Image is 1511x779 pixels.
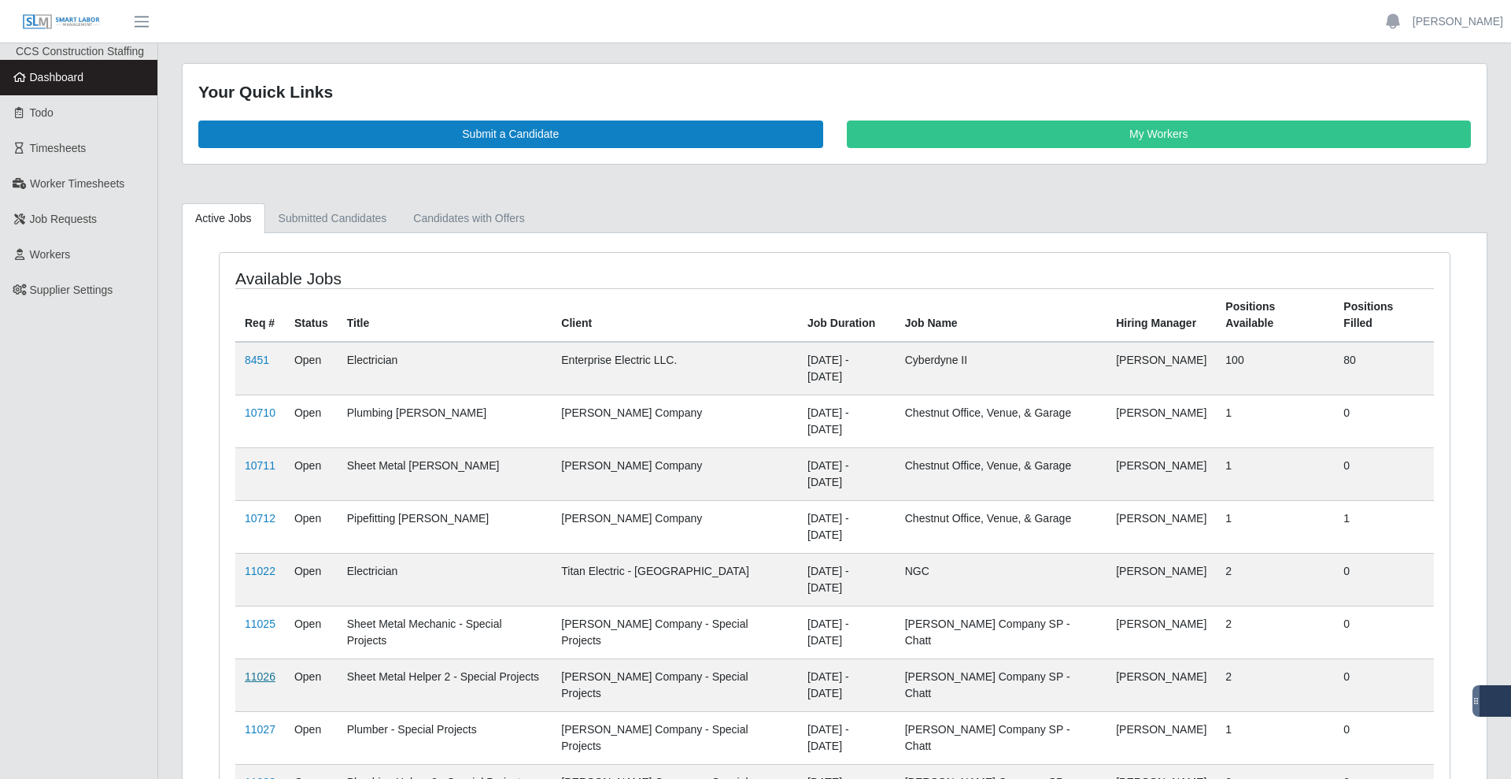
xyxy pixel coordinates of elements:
td: 1 [1216,711,1334,764]
td: NGC [896,553,1106,606]
span: Dashboard [30,71,84,83]
td: [DATE] - [DATE] [798,606,896,658]
td: 0 [1334,395,1434,447]
td: 1 [1216,500,1334,553]
a: 8451 [245,354,269,366]
td: [PERSON_NAME] [1106,658,1216,711]
td: Sheet Metal Mechanic - Special Projects [338,606,552,658]
td: [DATE] - [DATE] [798,553,896,606]
td: [PERSON_NAME] Company [552,447,798,500]
td: 100 [1216,342,1334,395]
a: 11026 [245,670,275,683]
div: Your Quick Links [198,80,1471,105]
a: 11022 [245,565,275,577]
td: [PERSON_NAME] Company SP - Chatt [896,606,1106,658]
span: Workers [30,248,71,261]
td: [PERSON_NAME] Company SP - Chatt [896,658,1106,711]
th: Positions Filled [1334,288,1434,342]
span: Supplier Settings [30,284,113,296]
td: [PERSON_NAME] [1106,606,1216,658]
td: [DATE] - [DATE] [798,711,896,764]
td: 0 [1334,553,1434,606]
td: [PERSON_NAME] [1106,711,1216,764]
td: [DATE] - [DATE] [798,658,896,711]
td: [PERSON_NAME] Company [552,500,798,553]
td: [PERSON_NAME] Company - Special Projects [552,658,798,711]
td: Plumber - Special Projects [338,711,552,764]
a: Candidates with Offers [400,203,538,234]
td: 2 [1216,658,1334,711]
td: [PERSON_NAME] [1106,342,1216,395]
td: Chestnut Office, Venue, & Garage [896,395,1106,447]
td: Plumbing [PERSON_NAME] [338,395,552,447]
td: Open [285,553,338,606]
h4: Available Jobs [235,269,721,288]
a: Submit a Candidate [198,121,823,148]
td: 80 [1334,342,1434,395]
th: Job Name [896,288,1106,342]
a: Submitted Candidates [265,203,401,234]
td: 0 [1334,711,1434,764]
span: Job Requests [30,213,98,225]
a: 10711 [245,459,275,472]
td: [PERSON_NAME] Company - Special Projects [552,606,798,658]
td: Cyberdyne II [896,342,1106,395]
td: Open [285,500,338,553]
th: Req # [235,288,285,342]
td: 0 [1334,658,1434,711]
td: Chestnut Office, Venue, & Garage [896,447,1106,500]
td: [DATE] - [DATE] [798,447,896,500]
span: Worker Timesheets [30,177,124,190]
td: Pipefitting [PERSON_NAME] [338,500,552,553]
td: Sheet Metal [PERSON_NAME] [338,447,552,500]
td: [DATE] - [DATE] [798,500,896,553]
td: Open [285,606,338,658]
td: Sheet Metal Helper 2 - Special Projects [338,658,552,711]
td: 1 [1334,500,1434,553]
td: 1 [1216,447,1334,500]
td: Titan Electric - [GEOGRAPHIC_DATA] [552,553,798,606]
span: CCS Construction Staffing [16,45,144,57]
td: [PERSON_NAME] Company - Special Projects [552,711,798,764]
td: [PERSON_NAME] [1106,447,1216,500]
td: Chestnut Office, Venue, & Garage [896,500,1106,553]
td: 2 [1216,553,1334,606]
td: Enterprise Electric LLC. [552,342,798,395]
a: My Workers [847,121,1472,148]
td: [DATE] - [DATE] [798,342,896,395]
th: Client [552,288,798,342]
img: SLM Logo [22,13,101,31]
td: Open [285,658,338,711]
a: Active Jobs [182,203,265,234]
td: Open [285,395,338,447]
td: 2 [1216,606,1334,658]
td: 0 [1334,606,1434,658]
td: [PERSON_NAME] [1106,395,1216,447]
th: Title [338,288,552,342]
span: Timesheets [30,142,87,154]
th: Positions Available [1216,288,1334,342]
td: [PERSON_NAME] [1106,553,1216,606]
td: [PERSON_NAME] Company [552,395,798,447]
a: 11025 [245,618,275,630]
td: [DATE] - [DATE] [798,395,896,447]
td: Electrician [338,553,552,606]
td: Electrician [338,342,552,395]
a: 10710 [245,406,275,419]
a: 11027 [245,723,275,736]
td: [PERSON_NAME] Company SP - Chatt [896,711,1106,764]
td: [PERSON_NAME] [1106,500,1216,553]
a: [PERSON_NAME] [1413,13,1503,30]
span: Todo [30,106,54,119]
td: Open [285,447,338,500]
td: 1 [1216,395,1334,447]
th: Status [285,288,338,342]
th: Job Duration [798,288,896,342]
a: 10712 [245,512,275,525]
th: Hiring Manager [1106,288,1216,342]
td: 0 [1334,447,1434,500]
td: Open [285,342,338,395]
td: Open [285,711,338,764]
